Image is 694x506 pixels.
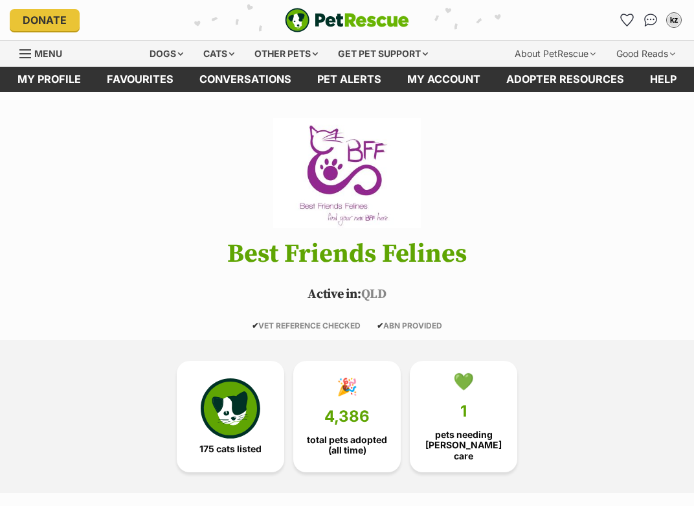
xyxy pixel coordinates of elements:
div: 🎉 [337,377,357,397]
div: Good Reads [607,41,684,67]
icon: ✔ [252,321,258,330]
a: Favourites [94,67,186,92]
ul: Account quick links [617,10,684,30]
span: 1 [460,402,467,420]
a: 🎉 4,386 total pets adopted (all time) [293,361,401,472]
a: conversations [186,67,304,92]
a: My profile [5,67,94,92]
span: Active in: [308,286,361,303]
span: 4,386 [324,408,370,426]
a: Help [637,67,689,92]
div: Cats [194,41,243,67]
img: logo-e224e6f780fb5917bec1dbf3a21bbac754714ae5b6737aabdf751b685950b380.svg [285,8,409,32]
div: kz [667,14,680,27]
span: Menu [34,48,62,59]
span: ABN PROVIDED [377,321,442,330]
button: My account [664,10,684,30]
a: Adopter resources [493,67,637,92]
icon: ✔ [377,321,383,330]
a: Donate [10,9,80,31]
a: Menu [19,41,71,64]
a: Conversations [640,10,661,30]
div: About PetRescue [506,41,605,67]
div: Dogs [140,41,192,67]
a: PetRescue [285,8,409,32]
div: Other pets [245,41,327,67]
a: 💚 1 pets needing [PERSON_NAME] care [410,361,517,472]
img: Best Friends Felines [273,118,421,228]
a: 175 cats listed [177,361,284,472]
div: 💚 [453,372,474,391]
span: VET REFERENCE CHECKED [252,321,361,330]
div: Get pet support [329,41,437,67]
a: Favourites [617,10,638,30]
span: pets needing [PERSON_NAME] care [421,430,506,461]
span: total pets adopted (all time) [304,435,390,455]
a: My account [394,67,493,92]
img: cat-icon-068c71abf8fe30c970a85cd354bc8e23425d12f6e8612795f06af48be43a487a.svg [201,378,260,438]
img: chat-41dd97257d64d25036548639549fe6c8038ab92f7586957e7f3b1b290dea8141.svg [644,14,658,27]
a: Pet alerts [304,67,394,92]
span: 175 cats listed [199,444,262,454]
